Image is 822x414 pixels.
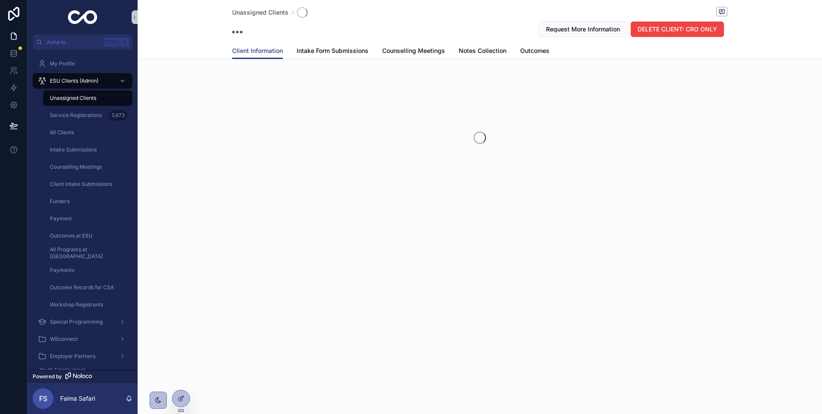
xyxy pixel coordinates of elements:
[28,50,138,370] div: scrollable content
[539,22,627,37] button: Request More Information
[546,25,620,34] span: Request More Information
[50,181,112,188] span: Client Intake Submissions
[297,43,368,60] a: Intake Form Submissions
[50,246,124,260] span: All Programs at [GEOGRAPHIC_DATA]
[33,314,132,330] a: Special Programming
[40,367,113,380] span: Youth Employment Connections
[50,284,114,291] span: Outcome Records for CSA
[28,370,138,383] a: Powered by
[50,267,74,274] span: Payments
[33,73,132,89] a: ESU Clients (Admin)
[50,301,103,308] span: Workshop Registrants
[50,146,97,153] span: Intake Submissions
[33,366,132,381] a: Youth Employment Connections
[33,331,132,347] a: WEconnect
[39,393,47,404] span: FS
[104,38,120,46] span: Ctrl
[43,108,132,123] a: Service Registrations3,673
[520,46,549,55] span: Outcomes
[232,46,283,55] span: Client Information
[50,164,102,170] span: Counselling Meetings
[50,60,75,67] span: My Profile
[232,43,283,59] a: Client Information
[43,211,132,226] a: Payment
[631,22,724,37] button: DELETE CLIENT: CRO ONLY
[50,198,70,205] span: Funders
[459,46,506,55] span: Notes Collection
[50,77,98,84] span: ESU Clients (Admin)
[43,90,132,106] a: Unassigned Clients
[382,43,445,60] a: Counselling Meetings
[50,112,102,119] span: Service Registrations
[638,25,717,34] span: DELETE CLIENT: CRO ONLY
[33,56,132,71] a: My Profile
[43,159,132,175] a: Counselling Meetings
[43,176,132,192] a: Client Intake Submissions
[520,43,549,60] a: Outcomes
[43,142,132,158] a: Intake Submissions
[50,232,92,239] span: Outcomes at ESU
[50,336,78,343] span: WEconnect
[43,245,132,261] a: All Programs at [GEOGRAPHIC_DATA]
[50,129,74,136] span: All Clients
[382,46,445,55] span: Counselling Meetings
[43,263,132,278] a: Payments
[50,353,95,360] span: Employer Partners
[46,39,101,46] span: Jump to...
[68,10,98,24] img: App logo
[43,280,132,295] a: Outcome Records for CSA
[109,110,127,120] div: 3,673
[50,318,103,325] span: Special Programming
[33,349,132,364] a: Employer Partners
[459,43,506,60] a: Notes Collection
[297,46,368,55] span: Intake Form Submissions
[60,394,95,403] p: Faima Safari
[232,8,288,17] a: Unassigned Clients
[43,228,132,244] a: Outcomes at ESU
[43,125,132,140] a: All Clients
[43,194,132,209] a: Funders
[50,215,72,222] span: Payment
[33,373,62,380] span: Powered by
[50,95,96,102] span: Unassigned Clients
[121,39,128,46] span: K
[43,297,132,312] a: Workshop Registrants
[33,34,132,50] button: Jump to...CtrlK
